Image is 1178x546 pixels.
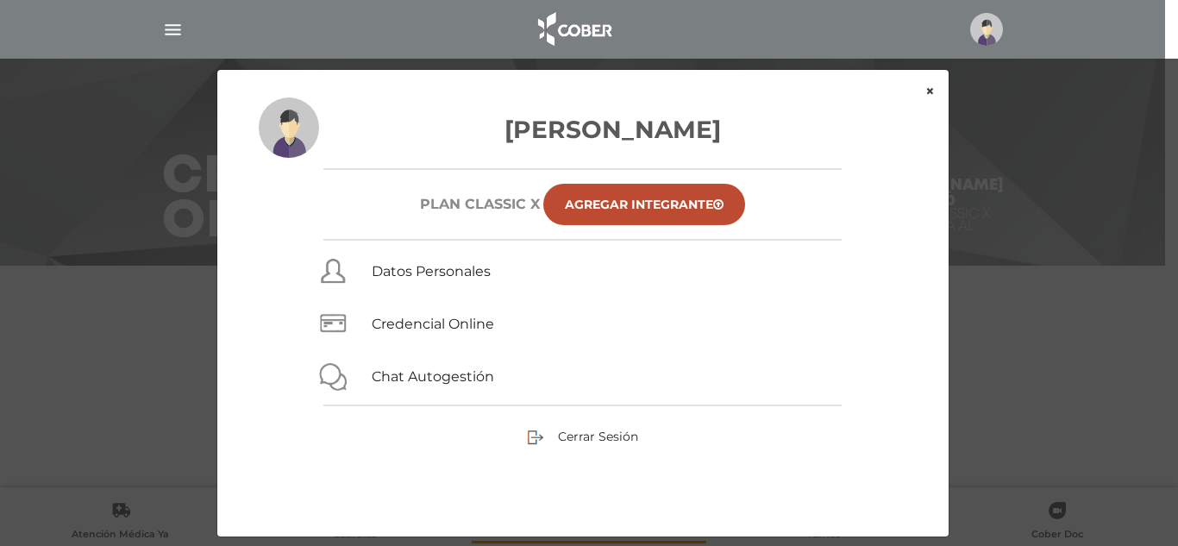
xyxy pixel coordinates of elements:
[527,428,638,443] a: Cerrar Sesión
[259,111,907,147] h3: [PERSON_NAME]
[543,184,745,225] a: Agregar Integrante
[162,19,184,41] img: Cober_menu-lines-white.svg
[970,13,1003,46] img: profile-placeholder.svg
[529,9,619,50] img: logo_cober_home-white.png
[912,70,949,113] button: ×
[259,97,319,158] img: profile-placeholder.svg
[420,196,540,212] h6: Plan CLASSIC X
[527,429,544,446] img: sign-out.png
[372,368,494,385] a: Chat Autogestión
[372,316,494,332] a: Credencial Online
[372,263,491,279] a: Datos Personales
[558,429,638,444] span: Cerrar Sesión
